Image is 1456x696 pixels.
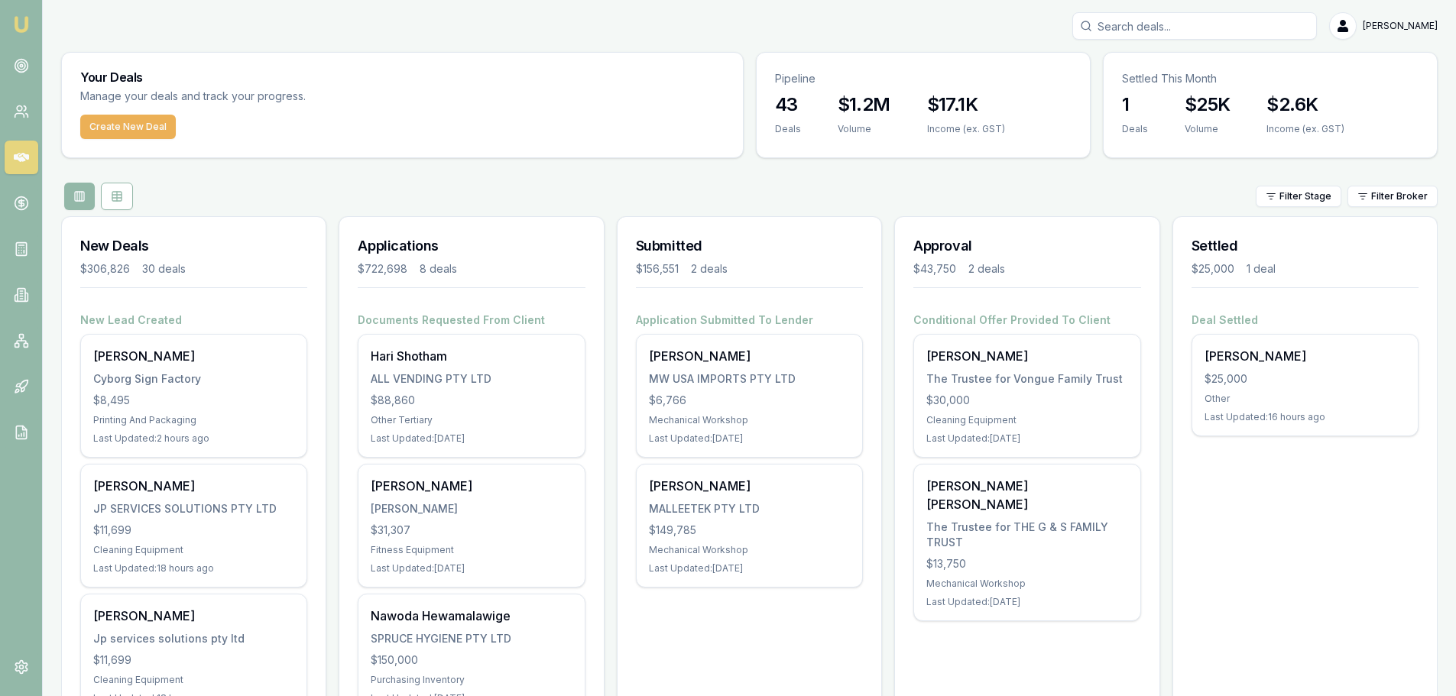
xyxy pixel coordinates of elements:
[649,371,850,387] div: MW USA IMPORTS PTY LTD
[12,15,31,34] img: emu-icon-u.png
[93,544,294,556] div: Cleaning Equipment
[649,393,850,408] div: $6,766
[358,261,407,277] div: $722,698
[1205,411,1406,423] div: Last Updated: 16 hours ago
[913,261,956,277] div: $43,750
[93,414,294,426] div: Printing And Packaging
[636,312,863,328] h4: Application Submitted To Lender
[1266,92,1344,117] h3: $2.6K
[358,235,585,257] h3: Applications
[1363,20,1438,32] span: [PERSON_NAME]
[1185,123,1231,135] div: Volume
[1072,12,1317,40] input: Search deals
[913,312,1140,328] h4: Conditional Offer Provided To Client
[1185,92,1231,117] h3: $25K
[1247,261,1276,277] div: 1 deal
[371,371,572,387] div: ALL VENDING PTY LTD
[371,432,572,445] div: Last Updated: [DATE]
[1205,393,1406,405] div: Other
[371,414,572,426] div: Other Tertiary
[93,562,294,575] div: Last Updated: 18 hours ago
[80,235,307,257] h3: New Deals
[93,432,294,445] div: Last Updated: 2 hours ago
[1371,190,1428,202] span: Filter Broker
[93,652,294,668] div: $11,699
[691,261,728,277] div: 2 deals
[649,501,850,516] div: MALLEETEK PTY LTD
[80,88,472,105] p: Manage your deals and track your progress.
[926,414,1127,426] div: Cleaning Equipment
[371,347,572,365] div: Hari Shotham
[1266,123,1344,135] div: Income (ex. GST)
[80,115,176,139] button: Create New Deal
[371,523,572,538] div: $31,307
[649,432,850,445] div: Last Updated: [DATE]
[838,92,890,117] h3: $1.2M
[93,607,294,625] div: [PERSON_NAME]
[926,477,1127,513] div: [PERSON_NAME] [PERSON_NAME]
[420,261,457,277] div: 8 deals
[93,477,294,495] div: [PERSON_NAME]
[371,674,572,686] div: Purchasing Inventory
[775,123,801,135] div: Deals
[358,312,585,328] h4: Documents Requested From Client
[926,596,1127,608] div: Last Updated: [DATE]
[1192,312,1419,328] h4: Deal Settled
[838,123,890,135] div: Volume
[93,371,294,387] div: Cyborg Sign Factory
[93,674,294,686] div: Cleaning Equipment
[926,347,1127,365] div: [PERSON_NAME]
[371,562,572,575] div: Last Updated: [DATE]
[926,371,1127,387] div: The Trustee for Vongue Family Trust
[371,477,572,495] div: [PERSON_NAME]
[142,261,186,277] div: 30 deals
[1122,123,1148,135] div: Deals
[93,523,294,538] div: $11,699
[93,631,294,646] div: Jp services solutions pty ltd
[926,578,1127,590] div: Mechanical Workshop
[649,414,850,426] div: Mechanical Workshop
[93,393,294,408] div: $8,495
[636,235,863,257] h3: Submitted
[926,520,1127,550] div: The Trustee for THE G & S FAMILY TRUST
[1256,186,1341,207] button: Filter Stage
[80,71,725,83] h3: Your Deals
[775,92,801,117] h3: 43
[93,501,294,516] div: JP SERVICES SOLUTIONS PTY LTD
[371,393,572,408] div: $88,860
[649,544,850,556] div: Mechanical Workshop
[371,501,572,516] div: [PERSON_NAME]
[371,607,572,625] div: Nawoda Hewamalawige
[968,261,1005,277] div: 2 deals
[1192,235,1419,257] h3: Settled
[1205,371,1406,387] div: $25,000
[926,556,1127,571] div: $13,750
[1279,190,1331,202] span: Filter Stage
[80,261,130,277] div: $306,826
[93,347,294,365] div: [PERSON_NAME]
[775,71,1072,86] p: Pipeline
[1122,71,1419,86] p: Settled This Month
[927,123,1005,135] div: Income (ex. GST)
[649,523,850,538] div: $149,785
[1205,347,1406,365] div: [PERSON_NAME]
[1347,186,1438,207] button: Filter Broker
[371,652,572,668] div: $150,000
[80,312,307,328] h4: New Lead Created
[636,261,679,277] div: $156,551
[649,477,850,495] div: [PERSON_NAME]
[649,347,850,365] div: [PERSON_NAME]
[371,544,572,556] div: Fitness Equipment
[649,562,850,575] div: Last Updated: [DATE]
[927,92,1005,117] h3: $17.1K
[371,631,572,646] div: SPRUCE HYGIENE PTY LTD
[1122,92,1148,117] h3: 1
[1192,261,1234,277] div: $25,000
[926,432,1127,445] div: Last Updated: [DATE]
[926,393,1127,408] div: $30,000
[913,235,1140,257] h3: Approval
